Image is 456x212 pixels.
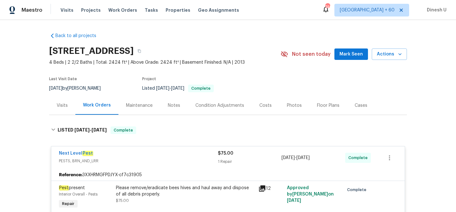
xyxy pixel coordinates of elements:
[145,8,158,12] span: Tasks
[198,7,239,13] span: Geo Assignments
[168,102,180,109] div: Notes
[49,59,281,66] span: 4 Beds | 2 2/2 Baths | Total: 2424 ft² | Above Grade: 2424 ft² | Basement Finished: N/A | 2013
[218,151,233,156] span: $75.00
[92,128,107,132] span: [DATE]
[258,185,283,192] div: 12
[282,156,295,160] span: [DATE]
[377,50,402,58] span: Actions
[49,33,110,39] a: Back to all projects
[317,102,339,109] div: Floor Plans
[82,151,93,156] em: Pest
[60,7,73,13] span: Visits
[58,126,107,134] h6: LISTED
[287,198,301,203] span: [DATE]
[116,185,255,197] div: Please remove/eradicate bees hives and haul away and dispose of all debris properly.
[282,155,310,161] span: -
[156,86,184,91] span: -
[57,102,68,109] div: Visits
[296,156,310,160] span: [DATE]
[59,151,93,156] a: Next LevelPest
[59,185,69,190] em: Pest
[287,186,334,203] span: Approved by [PERSON_NAME] on
[142,86,214,91] span: Listed
[126,102,153,109] div: Maintenance
[134,45,145,57] button: Copy Address
[348,155,370,161] span: Complete
[116,199,129,202] span: $75.00
[49,48,134,54] h2: [STREET_ADDRESS]
[259,102,272,109] div: Costs
[142,77,156,81] span: Project
[195,102,244,109] div: Condition Adjustments
[339,50,363,58] span: Mark Seen
[166,7,190,13] span: Properties
[292,51,331,57] span: Not seen today
[59,172,82,178] b: Reference:
[59,192,98,196] span: Interior Overall - Pests
[325,4,330,10] div: 746
[59,158,218,164] span: PESTS, BRN_AND_LRR
[189,87,213,90] span: Complete
[424,7,446,13] span: Dinesh U
[49,85,108,92] div: by [PERSON_NAME]
[334,48,368,60] button: Mark Seen
[74,128,90,132] span: [DATE]
[218,158,282,165] div: 1 Repair
[355,102,367,109] div: Cases
[111,127,136,133] span: Complete
[51,169,405,181] div: 3XXHRMGFPDJYX-cf7c31905
[83,102,111,108] div: Work Orders
[49,86,62,91] span: [DATE]
[156,86,169,91] span: [DATE]
[49,77,77,81] span: Last Visit Date
[60,201,77,207] span: Repair
[74,128,107,132] span: -
[171,86,184,91] span: [DATE]
[59,185,85,190] span: present
[81,7,101,13] span: Projects
[22,7,42,13] span: Maestro
[372,48,407,60] button: Actions
[347,187,369,193] span: Complete
[49,120,407,140] div: LISTED [DATE]-[DATE]Complete
[287,102,302,109] div: Photos
[108,7,137,13] span: Work Orders
[340,7,395,13] span: [GEOGRAPHIC_DATA] + 60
